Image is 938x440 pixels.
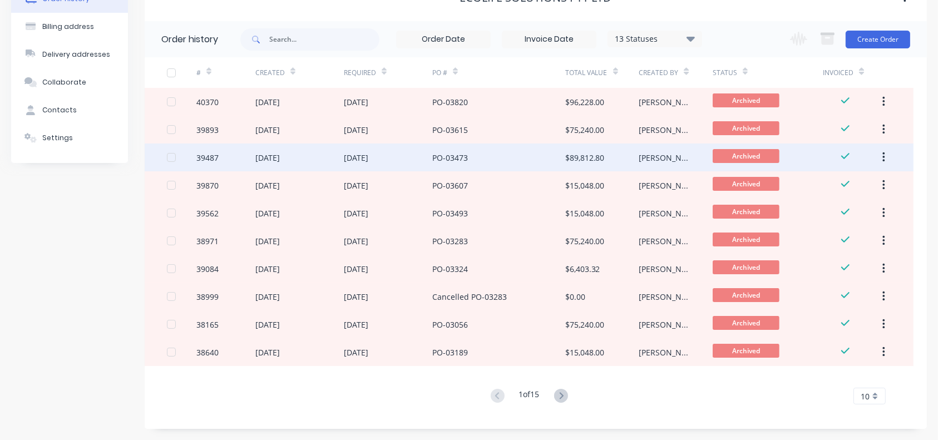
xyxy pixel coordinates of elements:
div: 38971 [196,235,219,247]
div: Settings [42,133,73,143]
div: Created [255,57,344,88]
button: Collaborate [11,68,128,96]
span: 10 [861,390,870,402]
div: $6,403.32 [565,263,600,275]
div: [DATE] [344,124,368,136]
div: 39562 [196,207,219,219]
div: Required [344,57,432,88]
div: 38999 [196,291,219,303]
span: Archived [713,260,779,274]
div: [DATE] [344,235,368,247]
div: $15,048.00 [565,207,605,219]
button: Settings [11,124,128,152]
div: Status [713,57,823,88]
div: [DATE] [255,235,280,247]
div: # [196,57,255,88]
div: Required [344,68,376,78]
div: [PERSON_NAME] [639,207,690,219]
div: $96,228.00 [565,96,605,108]
div: PO # [432,68,447,78]
div: $75,240.00 [565,319,605,330]
div: 39893 [196,124,219,136]
div: PO-03283 [432,235,468,247]
span: Archived [713,316,779,330]
span: Archived [713,121,779,135]
div: [DATE] [344,152,368,164]
div: [DATE] [255,319,280,330]
div: Cancelled PO-03283 [432,291,507,303]
div: [DATE] [344,96,368,108]
div: [DATE] [255,96,280,108]
div: PO-03189 [432,347,468,358]
div: Created By [639,68,678,78]
span: Archived [713,205,779,219]
div: [DATE] [344,207,368,219]
div: Collaborate [42,77,86,87]
div: [PERSON_NAME] [639,319,690,330]
div: [DATE] [255,291,280,303]
div: [DATE] [344,263,368,275]
div: Delivery addresses [42,50,110,60]
button: Delivery addresses [11,41,128,68]
div: [DATE] [255,180,280,191]
div: [PERSON_NAME] [639,96,690,108]
div: 1 of 15 [519,388,540,404]
div: [PERSON_NAME] [639,347,690,358]
div: Status [713,68,737,78]
div: $15,048.00 [565,180,605,191]
input: Invoice Date [502,31,596,48]
div: Billing address [42,22,94,32]
div: PO-03607 [432,180,468,191]
span: Archived [713,93,779,107]
div: $75,240.00 [565,124,605,136]
div: [PERSON_NAME] [639,180,690,191]
input: Search... [269,28,379,51]
div: 13 Statuses [608,33,702,45]
div: [DATE] [255,347,280,358]
div: Contacts [42,105,77,115]
div: 39870 [196,180,219,191]
div: PO-03820 [432,96,468,108]
div: PO-03056 [432,319,468,330]
div: [PERSON_NAME] [639,263,690,275]
div: [DATE] [255,124,280,136]
span: Archived [713,177,779,191]
div: [PERSON_NAME] [639,235,690,247]
div: 38165 [196,319,219,330]
input: Order Date [397,31,490,48]
button: Create Order [846,31,910,48]
div: [DATE] [255,152,280,164]
div: [DATE] [344,319,368,330]
div: 39084 [196,263,219,275]
span: Archived [713,288,779,302]
span: Archived [713,233,779,246]
div: PO-03324 [432,263,468,275]
div: [DATE] [255,207,280,219]
div: [DATE] [344,291,368,303]
div: Total Value [565,57,639,88]
div: PO-03615 [432,124,468,136]
span: Archived [713,149,779,163]
div: [PERSON_NAME] [639,124,690,136]
div: PO # [432,57,565,88]
div: Total Value [565,68,608,78]
div: Created By [639,57,713,88]
div: Invoiced [823,68,853,78]
div: 40370 [196,96,219,108]
div: [DATE] [255,263,280,275]
div: 39487 [196,152,219,164]
div: $0.00 [565,291,585,303]
button: Billing address [11,13,128,41]
div: Created [255,68,285,78]
div: $89,812.80 [565,152,605,164]
div: [PERSON_NAME] [639,152,690,164]
button: Contacts [11,96,128,124]
div: 38640 [196,347,219,358]
div: $15,048.00 [565,347,605,358]
div: [DATE] [344,347,368,358]
div: [DATE] [344,180,368,191]
div: Order history [161,33,218,46]
div: $75,240.00 [565,235,605,247]
div: [PERSON_NAME] [639,291,690,303]
div: PO-03493 [432,207,468,219]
